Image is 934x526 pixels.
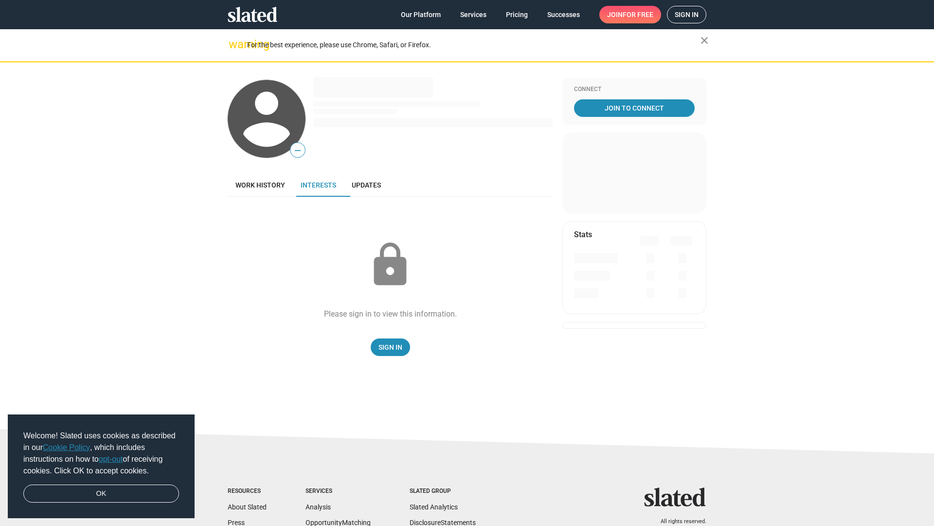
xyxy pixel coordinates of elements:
span: Sign in [675,6,699,23]
a: Updates [344,173,389,197]
span: Updates [352,181,381,189]
span: Join To Connect [576,99,693,117]
div: For the best experience, please use Chrome, Safari, or Firefox. [247,38,700,52]
span: Sign In [378,338,402,356]
span: Services [460,6,486,23]
a: Interests [293,173,344,197]
div: Connect [574,86,695,94]
span: — [290,144,305,157]
div: Slated Group [410,488,476,495]
div: Resources [228,488,267,495]
a: opt-out [99,455,123,463]
a: About Slated [228,503,267,511]
mat-icon: warning [229,38,240,50]
span: Pricing [506,6,528,23]
span: Our Platform [401,6,441,23]
a: Join To Connect [574,99,695,117]
a: Sign In [371,338,410,356]
span: Join [607,6,653,23]
a: Our Platform [393,6,449,23]
mat-icon: lock [366,241,414,289]
mat-icon: close [699,35,710,46]
a: Slated Analytics [410,503,458,511]
mat-card-title: Stats [574,229,592,240]
a: Analysis [305,503,331,511]
a: Successes [539,6,588,23]
a: Sign in [667,6,706,23]
a: Joinfor free [599,6,661,23]
a: Services [452,6,494,23]
a: Work history [228,173,293,197]
span: Welcome! Slated uses cookies as described in our , which includes instructions on how to of recei... [23,430,179,477]
div: cookieconsent [8,414,195,519]
span: Interests [301,181,336,189]
span: Successes [547,6,580,23]
a: Cookie Policy [43,443,90,451]
div: Services [305,488,371,495]
a: dismiss cookie message [23,485,179,503]
a: Pricing [498,6,536,23]
span: for free [623,6,653,23]
div: Please sign in to view this information. [324,309,457,319]
span: Work history [235,181,285,189]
